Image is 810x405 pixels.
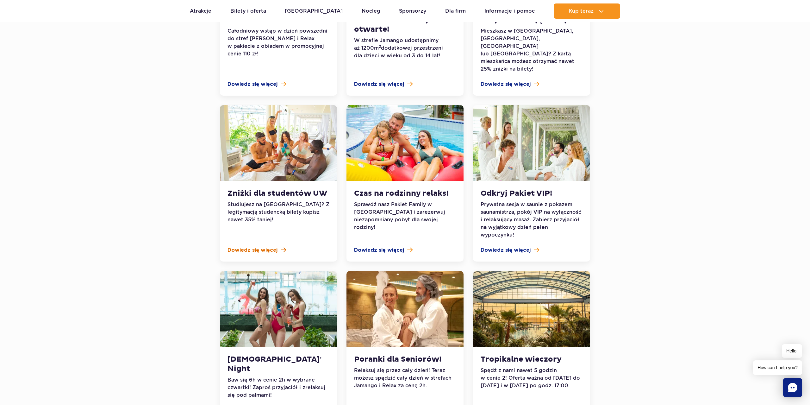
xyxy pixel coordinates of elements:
span: How can I help you? [753,360,802,375]
a: Dowiedz się więcej [227,80,329,88]
p: Całodniowy wstęp w dzień powszedni do stref [PERSON_NAME] i Relax w pakiecie z obiadem w promocyj... [227,27,329,58]
p: Studiujesz na [GEOGRAPHIC_DATA]? Z legitymacją studencką bilety kupisz nawet 35% taniej! [227,201,329,224]
a: Dla firm [445,3,466,19]
sup: 2 [379,44,381,49]
p: Baw się 6h w cenie 2h w wybrane czwartki! Zaproś przyjaciół i zrelaksuj się pod palmami! [227,376,329,399]
a: Dowiedz się więcej [481,80,583,88]
h3: Poranki dla Seniorów! [354,355,456,364]
img: Tropikalne wieczory [473,271,590,347]
span: Dowiedz się więcej [227,246,277,254]
div: Chat [783,378,802,397]
p: Prywatna sesja w saunie z pokazem saunamistrza, pokój VIP na wyłączność i relaksujący masaż. Zabi... [481,201,583,239]
span: Dowiedz się więcej [481,246,531,254]
h3: Czas na rodzinny relaks! [354,189,456,198]
a: Bilety i oferta [230,3,266,19]
a: Dowiedz się więcej [354,80,456,88]
img: Studenci relaksujący się na łóżku cabana w parku wodnym, z tropikalnymi palmami w tle [220,105,337,181]
a: [GEOGRAPHIC_DATA] [285,3,343,19]
a: Sponsorzy [399,3,426,19]
h3: [DEMOGRAPHIC_DATA]’ Night [227,355,329,374]
h3: Tropikalne wieczory [481,355,583,364]
button: Kup teraz [554,3,620,19]
a: Dowiedz się więcej [481,246,583,254]
a: Nocleg [362,3,380,19]
p: Spędź z nami nawet 5 godzin w cenie 2! Oferta ważna od [DATE] do [DATE] i w [DATE] po godz. 17:00. [481,367,583,389]
span: Dowiedz się więcej [227,80,277,88]
img: Czas na rodzinny relaks! [346,105,464,181]
p: Mieszkasz w [GEOGRAPHIC_DATA], [GEOGRAPHIC_DATA], [GEOGRAPHIC_DATA] lub [GEOGRAPHIC_DATA]? Z kart... [481,27,583,73]
h3: Odkryj Pakiet VIP! [481,189,583,198]
a: Atrakcje [190,3,211,19]
span: Dowiedz się więcej [354,246,404,254]
span: Dowiedz się więcej [354,80,404,88]
span: Hello! [782,344,802,358]
span: Kup teraz [569,8,594,14]
h3: Crocodile Island - już otwarte! [354,15,456,34]
p: Relaksuj się przez cały dzień! Teraz możesz spędzić cały dzień w strefach Jamango i Relax za cenę... [354,367,456,389]
h3: Zniżki dla studentów UW [227,189,329,198]
p: Sprawdź nasz Pakiet Family w [GEOGRAPHIC_DATA] i zarezerwuj niezapomniany pobyt dla swojej rodziny! [354,201,456,231]
span: Dowiedz się więcej [481,80,531,88]
a: Dowiedz się więcej [354,246,456,254]
img: Ladies’ Night [220,271,337,347]
p: W strefie Jamango udostępnimy aż 1200m dodatkowej przestrzeni dla dzieci w wieku od 3 do 14 lat! [354,37,456,60]
a: Informacje i pomoc [484,3,535,19]
a: Dowiedz się więcej [227,246,329,254]
img: Poranki dla Seniorów! [346,271,464,347]
img: Odkryj Pakiet VIP! [473,105,590,181]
